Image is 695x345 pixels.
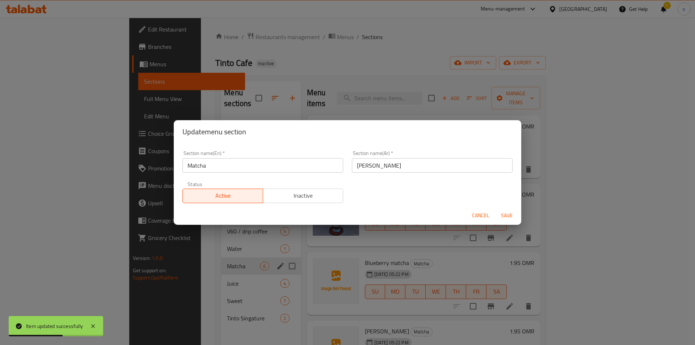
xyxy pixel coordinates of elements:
input: Please enter section name(ar) [352,158,513,173]
span: Cancel [472,211,489,220]
input: Please enter section name(en) [182,158,343,173]
button: Active [182,189,263,203]
span: Inactive [266,190,341,201]
button: Cancel [469,209,492,222]
span: Save [498,211,515,220]
span: Active [186,190,260,201]
button: Save [495,209,518,222]
h2: Update menu section [182,126,513,138]
div: Item updated successfully [26,322,83,330]
button: Inactive [263,189,344,203]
